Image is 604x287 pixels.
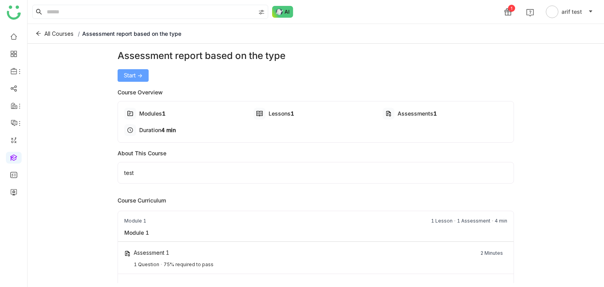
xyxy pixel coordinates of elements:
[256,110,263,117] img: type
[118,88,514,96] div: Course Overview
[124,250,131,257] img: type
[272,6,293,18] img: ask-buddy-normal.svg
[162,110,166,117] span: 1
[291,110,294,117] span: 1
[7,6,21,20] img: logo
[134,249,169,256] div: Assessment 1
[508,5,515,12] div: 1
[78,30,80,37] span: /
[433,110,437,117] span: 1
[127,110,133,117] img: type
[562,7,582,16] span: arif test
[139,110,162,117] span: Modules
[118,49,514,63] div: Assessment report based on the type
[118,228,155,237] div: Module 1
[431,217,507,224] div: 1 Lesson 1 Assessment 4 min
[544,6,595,18] button: arif test
[161,127,176,133] span: 4 min
[258,9,265,15] img: search-type.svg
[82,30,181,37] span: Assessment report based on the type
[118,196,514,204] div: Course Curriculum
[526,9,534,17] img: help.svg
[118,69,149,82] button: Start ->
[164,261,214,267] div: 75% required to pass
[118,162,514,184] div: test
[398,110,433,117] span: Assessments
[269,110,291,117] span: Lessons
[124,71,142,80] span: Start ->
[44,29,74,38] span: All Courses
[124,217,146,224] div: Module 1
[134,261,159,267] div: 1 Question
[481,250,503,257] div: 2 Minutes
[139,127,161,133] span: Duration
[385,110,392,117] img: type
[546,6,558,18] img: avatar
[118,149,514,157] div: About This Course
[34,28,75,40] button: All Courses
